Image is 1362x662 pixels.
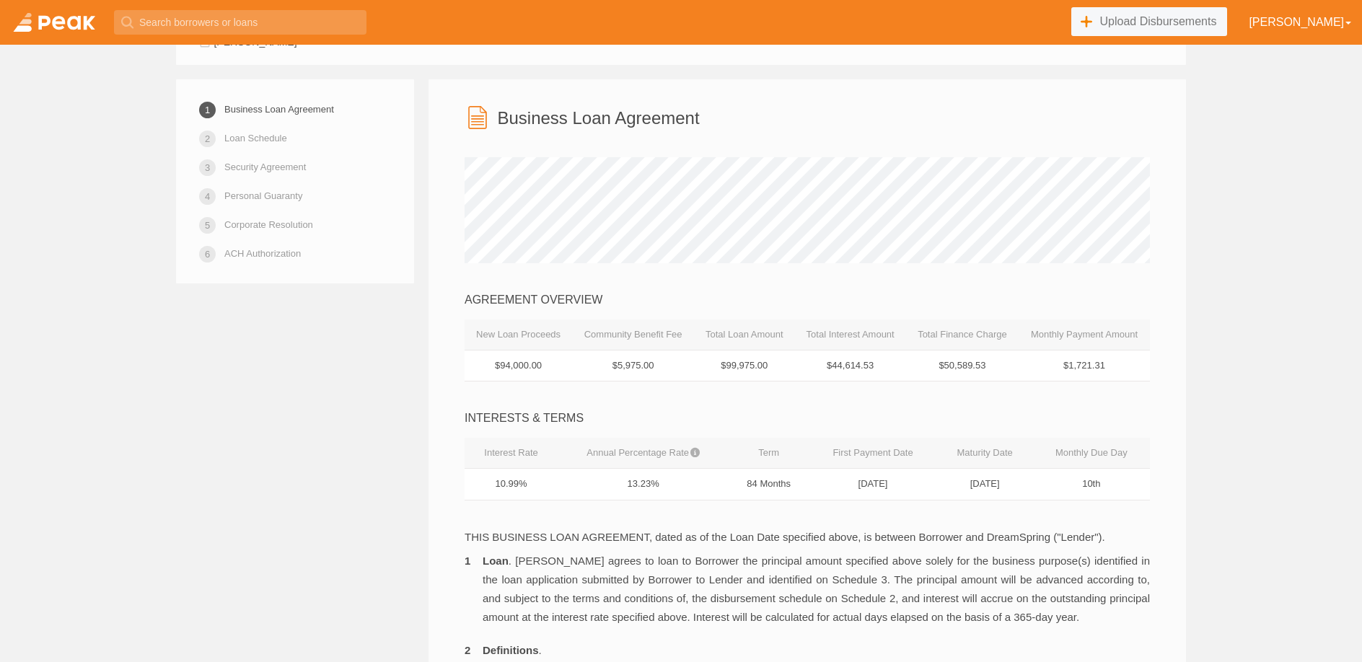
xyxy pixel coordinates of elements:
[1033,438,1150,469] th: Monthly Due Day
[465,552,1150,627] li: . [PERSON_NAME] agrees to loan to Borrower the principal amount specified above solely for the bu...
[465,410,1150,427] div: INTERESTS & TERMS
[694,350,794,381] td: $99,975.00
[1071,7,1228,36] a: Upload Disbursements
[224,97,334,122] a: Business Loan Agreement
[224,154,306,180] a: Security Agreement
[465,350,572,381] td: $94,000.00
[794,350,906,381] td: $44,614.53
[1019,350,1150,381] td: $1,721.31
[1033,469,1150,500] td: 10th
[224,125,287,151] a: Loan Schedule
[483,644,539,656] b: Definitions
[729,438,809,469] th: Term
[809,469,936,500] td: [DATE]
[937,438,1033,469] th: Maturity Date
[224,212,313,237] a: Corporate Resolution
[572,319,694,350] th: Community Benefit Fee
[465,319,572,350] th: New Loan Proceeds
[1019,319,1150,350] th: Monthly Payment Amount
[558,469,729,500] td: 13.23%
[483,555,509,567] b: Loan
[937,469,1033,500] td: [DATE]
[572,350,694,381] td: $5,975.00
[694,319,794,350] th: Total Loan Amount
[224,241,301,266] a: ACH Authorization
[906,350,1019,381] td: $50,589.53
[729,469,809,500] td: 84 Months
[558,438,729,469] th: Annual Percentage Rate
[809,438,936,469] th: First Payment Date
[497,109,699,128] h3: Business Loan Agreement
[794,319,906,350] th: Total Interest Amount
[465,469,558,500] td: 10.99%
[906,319,1019,350] th: Total Finance Charge
[465,292,1150,309] div: AGREEMENT OVERVIEW
[114,10,366,35] input: Search borrowers or loans
[465,438,558,469] th: Interest Rate
[224,183,302,208] a: Personal Guaranty
[465,529,1150,544] p: THIS BUSINESS LOAN AGREEMENT, dated as of the Loan Date specified above, is between Borrower and ...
